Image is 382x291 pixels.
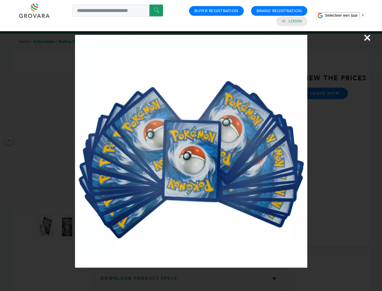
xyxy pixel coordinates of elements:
[289,18,302,24] a: Login
[194,8,238,14] a: Buyer Registration
[361,13,365,18] span: ▼
[325,13,357,18] span: Selecteer een taal
[72,5,163,17] input: Search a product or brand...
[359,13,359,18] span: ​
[363,29,371,46] span: ×
[256,8,302,14] a: Brand Registration
[325,13,365,18] a: Selecteer een taal​
[75,35,307,268] img: Image Preview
